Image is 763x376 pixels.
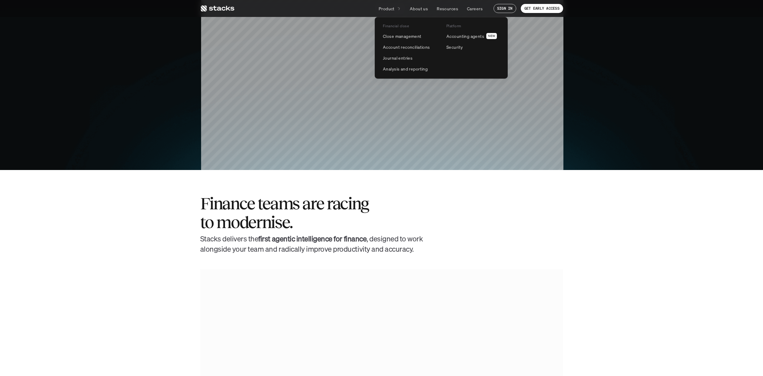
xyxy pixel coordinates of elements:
a: Account reconciliations [379,41,440,52]
h2: NEW [488,34,495,38]
a: Close management [379,31,440,41]
a: Analysis and reporting [379,63,440,74]
p: GET EARLY ACCESS [524,6,559,11]
a: SIGN IN [494,4,516,13]
a: Accounting agentsNEW [443,31,503,41]
p: Careers [467,5,483,12]
a: Journal entries [379,52,440,63]
h4: Stacks delivers the , designed to work alongside your team and radically improve productivity and... [200,234,424,254]
p: Journal entries [383,55,412,61]
p: Product [379,5,395,12]
p: Analysis and reporting [383,66,428,72]
h2: Finance teams are racing to modernise. [200,194,370,231]
p: Account reconciliations [383,44,430,50]
a: About us [406,3,432,14]
a: Resources [433,3,462,14]
a: Security [443,41,503,52]
a: Careers [463,3,486,14]
p: SIGN IN [497,6,513,11]
a: GET EARLY ACCESS [521,4,563,13]
p: Close management [383,33,422,39]
strong: first agentic intelligence for finance [258,234,367,244]
p: Accounting agents [446,33,484,39]
p: Resources [437,5,458,12]
p: Financial close [383,24,409,28]
p: Security [446,44,463,50]
p: About us [410,5,428,12]
p: Platform [446,24,461,28]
